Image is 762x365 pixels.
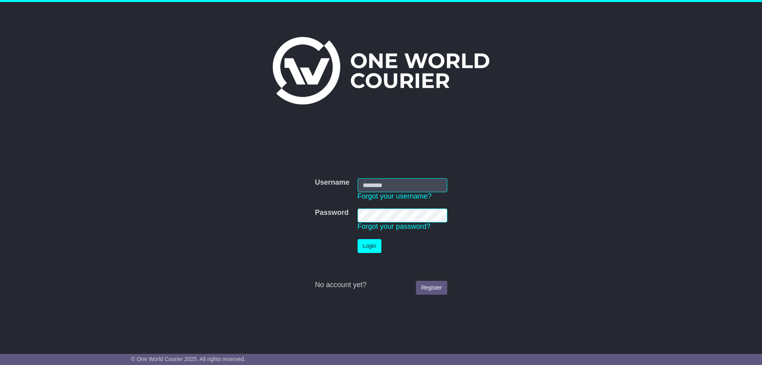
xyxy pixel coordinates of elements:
div: No account yet? [315,281,447,290]
span: © One World Courier 2025. All rights reserved. [131,356,246,362]
label: Password [315,209,348,217]
button: Login [358,239,381,253]
label: Username [315,178,349,187]
a: Forgot your password? [358,222,431,230]
a: Forgot your username? [358,192,432,200]
a: Register [416,281,447,295]
img: One World [273,37,489,104]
